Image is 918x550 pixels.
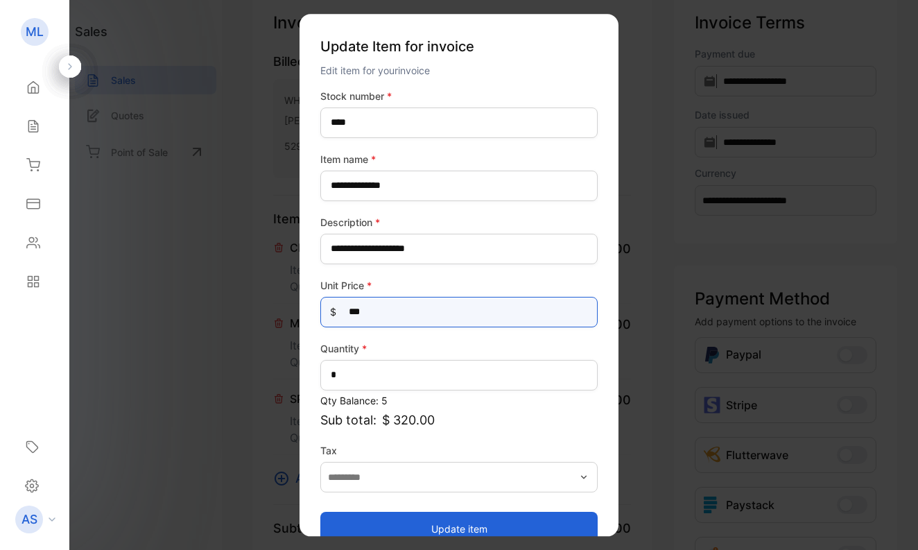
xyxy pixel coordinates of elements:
span: Edit item for your invoice [320,65,430,76]
p: Update Item for invoice [320,31,598,62]
button: Update item [320,512,598,545]
span: $ [330,304,336,319]
p: AS [21,510,37,528]
label: Unit Price [320,278,598,293]
label: Item name [320,152,598,166]
p: Qty Balance: 5 [320,393,598,408]
p: ML [26,23,44,41]
button: Open LiveChat chat widget [11,6,53,47]
p: Sub total: [320,411,598,429]
span: $ 320.00 [382,411,435,429]
label: Tax [320,443,598,458]
label: Description [320,215,598,230]
label: Stock number [320,89,598,103]
label: Quantity [320,341,598,356]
